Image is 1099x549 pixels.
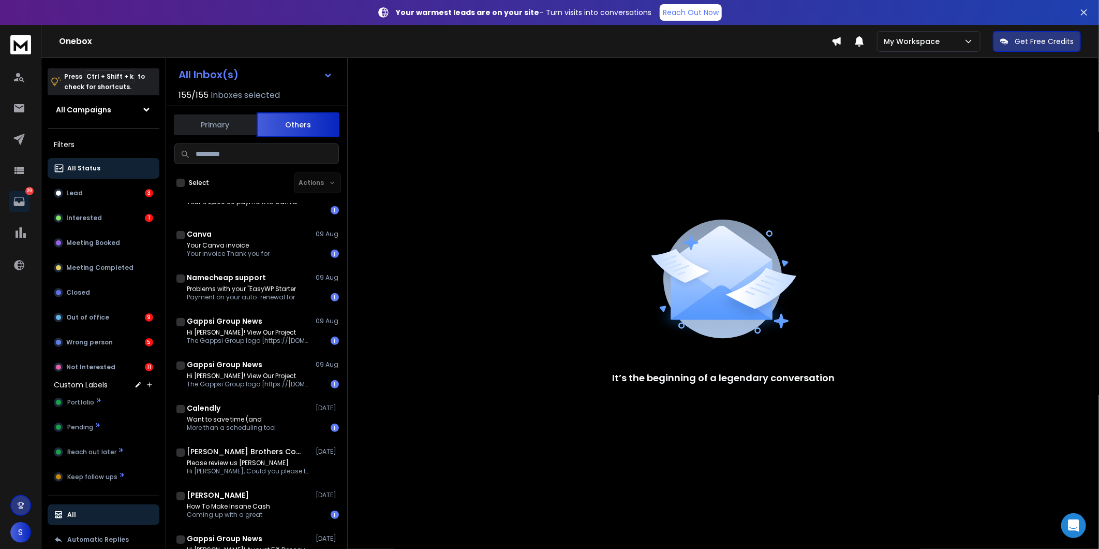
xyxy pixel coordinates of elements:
h1: Onebox [59,35,831,48]
p: [DATE] [316,491,339,499]
p: More than a scheduling tool [187,424,276,432]
p: It’s the beginning of a legendary conversation [612,371,835,385]
p: [DATE] [316,447,339,456]
button: Meeting Completed [48,257,159,278]
p: The Gappsi Group logo [https://[DOMAIN_NAME]/signpost-inc/image/fetch/c_fit,h_120/https://[DOMAIN... [187,337,311,345]
div: 1 [145,214,153,222]
p: 09 Aug [316,317,339,325]
div: 1 [331,424,339,432]
p: [DATE] [316,534,339,543]
p: Lead [66,189,83,197]
button: Lead3 [48,183,159,204]
button: All Inbox(s) [170,64,341,85]
h3: Custom Labels [54,380,108,390]
p: Your Canva invoice [187,241,270,250]
p: Closed [66,288,90,297]
button: Meeting Booked [48,233,159,253]
label: Select [189,179,209,187]
a: 29 [9,191,29,212]
p: Not Interested [66,363,115,371]
p: Automatic Replies [67,536,129,544]
button: Get Free Credits [993,31,1081,52]
button: Interested1 [48,208,159,228]
div: 9 [145,313,153,322]
p: Payment on your auto-renewal for [187,293,296,301]
a: Reach Out Now [660,4,722,21]
p: Interested [66,214,102,222]
button: Reach out later [48,442,159,463]
div: 1 [331,511,339,519]
p: 09 Aug [316,273,339,282]
button: S [10,522,31,543]
div: Open Intercom Messenger [1061,513,1086,538]
p: Wrong person [66,338,113,346]
button: Pending [48,417,159,438]
span: Keep follow ups [67,473,117,481]
div: 1 [331,293,339,301]
p: Press to check for shortcuts. [64,71,145,92]
p: Meeting Completed [66,264,133,272]
p: Coming up with a great [187,511,270,519]
p: 09 Aug [316,360,339,369]
h1: Calendly [187,403,220,413]
h1: Gappsi Group News [187,316,262,326]
p: Your invoice Thank you for [187,250,270,258]
span: Pending [67,423,93,431]
p: 29 [25,187,34,195]
p: [DATE] [316,404,339,412]
p: All Status [67,164,100,172]
img: logo [10,35,31,54]
p: How To Make Insane Cash [187,502,270,511]
div: 1 [331,380,339,388]
strong: Your warmest leads are on your site [396,7,539,18]
span: Portfolio [67,398,94,407]
h1: Gappsi Group News [187,359,262,370]
p: Problems with your "EasyWP Starter [187,285,296,293]
button: Out of office9 [48,307,159,328]
span: Ctrl + Shift + k [85,70,135,82]
button: Keep follow ups [48,467,159,487]
button: Primary [174,113,257,136]
button: Others [257,112,339,137]
p: – Turn visits into conversations [396,7,651,18]
p: The Gappsi Group logo [https://[DOMAIN_NAME]/signpost-inc/image/fetch/c_fit,h_120/https://[DOMAIN... [187,380,311,388]
h1: Namecheap support [187,272,266,283]
p: Hi [PERSON_NAME]! View Our Project [187,372,311,380]
p: Meeting Booked [66,239,120,247]
p: 09 Aug [316,230,339,238]
div: 3 [145,189,153,197]
p: Reach Out Now [663,7,719,18]
button: All [48,504,159,525]
div: 1 [331,250,339,258]
button: All Status [48,158,159,179]
span: Reach out later [67,448,116,456]
h1: All Campaigns [56,105,111,115]
h1: [PERSON_NAME] [187,490,249,500]
h3: Filters [48,137,159,152]
span: 155 / 155 [179,89,209,102]
h1: [PERSON_NAME] Brothers Contracting [187,446,301,457]
p: Get Free Credits [1015,36,1074,47]
p: Please review us [PERSON_NAME] [187,459,311,467]
h1: All Inbox(s) [179,69,239,80]
button: All Campaigns [48,99,159,120]
div: 5 [145,338,153,346]
button: Portfolio [48,392,159,413]
p: All [67,511,76,519]
p: Hi [PERSON_NAME], Could you please take [187,467,311,475]
h3: Inboxes selected [211,89,280,102]
p: Hi [PERSON_NAME]! View Our Project [187,328,311,337]
p: My Workspace [884,36,944,47]
button: Not Interested11 [48,357,159,378]
div: 1 [331,337,339,345]
button: Closed [48,282,159,303]
button: Wrong person5 [48,332,159,353]
h1: Gappsi Group News [187,533,262,544]
div: 1 [331,206,339,214]
p: Want to save time (and [187,415,276,424]
p: Out of office [66,313,109,322]
div: 11 [145,363,153,371]
h1: Canva [187,229,212,239]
